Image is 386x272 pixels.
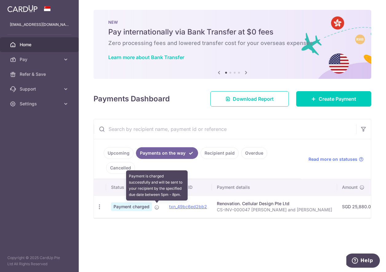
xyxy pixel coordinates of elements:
span: Download Report [233,95,274,103]
th: Payment details [212,179,337,195]
a: Download Report [210,91,289,107]
span: Payment charged [111,202,152,211]
input: Search by recipient name, payment id or reference [94,119,356,139]
img: Bank transfer banner [94,10,371,79]
div: Renovation. Cellular Design Pte Ltd [217,201,332,207]
span: Support [20,86,60,92]
span: Home [20,42,60,48]
span: Pay [20,56,60,63]
a: Recipient paid [201,147,239,159]
h4: Payments Dashboard [94,93,170,104]
p: NEW [108,20,356,25]
p: [EMAIL_ADDRESS][DOMAIN_NAME] [10,22,69,28]
p: CS-INV-000047 [PERSON_NAME] and [PERSON_NAME] [217,207,332,213]
a: Read more on statuses [308,156,364,162]
a: txn_49bc6ed2bb2 [169,204,207,209]
iframe: Opens a widget where you can find more information [346,254,380,269]
a: Cancelled [106,162,135,174]
img: CardUp [7,5,38,12]
a: Payments on the way [136,147,198,159]
span: Refer & Save [20,71,60,77]
a: Overdue [241,147,267,159]
a: Create Payment [296,91,371,107]
h5: Pay internationally via Bank Transfer at $0 fees [108,27,356,37]
h6: Zero processing fees and lowered transfer cost for your overseas expenses [108,39,356,47]
span: Settings [20,101,60,107]
div: Payment is charged successfully and will be sent to your recipient by the specified due date betw... [126,170,188,201]
a: Learn more about Bank Transfer [108,54,184,60]
span: Read more on statuses [308,156,357,162]
td: SGD 25,880.00 [337,195,379,218]
a: Upcoming [104,147,133,159]
span: Status [111,184,124,190]
th: Payment ID [164,179,212,195]
span: Amount [342,184,358,190]
span: Create Payment [319,95,356,103]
